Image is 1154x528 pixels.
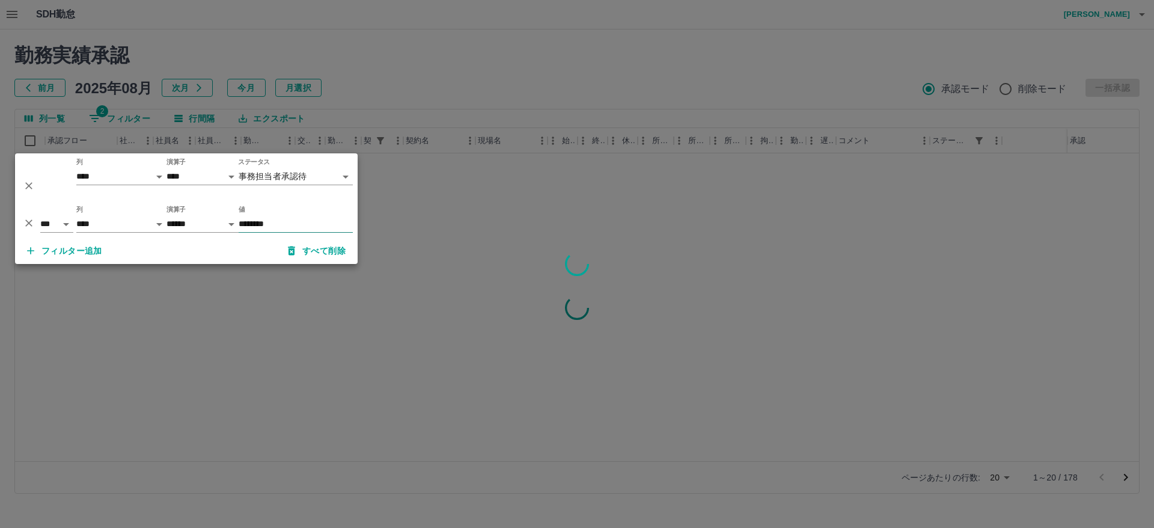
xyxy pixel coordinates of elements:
label: 列 [76,205,83,214]
label: 演算子 [166,158,186,167]
button: すべて削除 [278,240,355,262]
label: 演算子 [166,205,186,214]
label: 列 [76,158,83,167]
button: 削除 [20,214,38,232]
select: 論理演算子 [40,215,73,233]
button: フィルター追加 [17,240,112,262]
div: 事務担当者承認待 [239,168,353,185]
label: ステータス [238,158,270,167]
button: 削除 [20,177,38,195]
label: 値 [239,205,245,214]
